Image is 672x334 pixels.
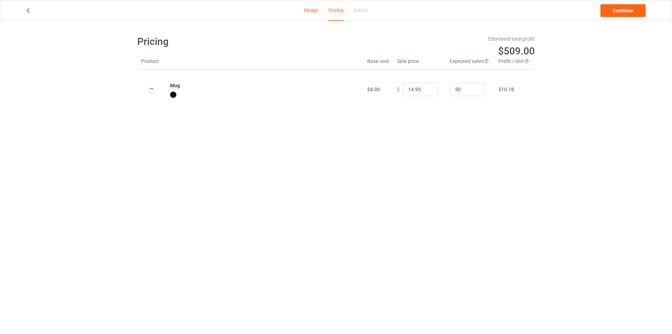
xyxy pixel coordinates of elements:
div: Pricing [328,0,344,21]
span: $509.00 [498,45,535,57]
div: Estimated total profit [341,35,535,42]
div: Details [353,0,368,20]
a: Design [304,0,319,20]
a: Continue [600,4,646,17]
th: Profit / Unit [495,58,535,70]
span: $10.18 [498,87,514,92]
th: Sale price [393,58,446,70]
b: Mug [170,83,180,88]
span: $4.00 [367,87,380,92]
th: Product [137,58,166,70]
th: Base cost [363,58,393,70]
span: $ [397,87,400,92]
h1: Pricing [137,35,331,48]
th: Expected sales [446,58,495,70]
